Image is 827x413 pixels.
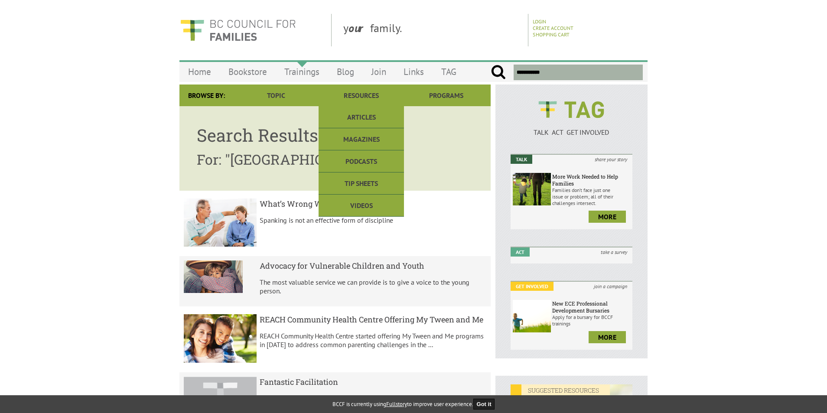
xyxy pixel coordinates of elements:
[319,150,404,172] a: Podcasts
[319,195,404,217] a: Videos
[511,155,532,164] em: Talk
[179,14,296,46] img: BC Council for FAMILIES
[260,278,487,295] p: The most valuable service we can provide is to give a voice to the young person.
[328,62,363,82] a: Blog
[336,14,528,46] div: y family.
[533,18,546,25] a: Login
[260,394,487,403] p: Program outcomes This workshop will:
[533,25,573,31] a: Create Account
[589,155,632,164] i: share your story
[319,172,404,195] a: Tip Sheets
[433,62,465,82] a: TAG
[589,331,626,343] a: more
[363,62,395,82] a: Join
[184,198,257,247] img: result.title
[234,85,319,106] a: Topic
[511,128,632,137] p: TALK ACT GET INVOLVED
[260,377,487,387] h5: Fantastic Facilitation
[552,187,630,206] p: Families don’t face just one issue or problem; all of their challenges intersect.
[589,211,626,223] a: more
[532,93,610,126] img: BCCF's TAG Logo
[197,124,473,146] h1: Search Results
[220,62,276,82] a: Bookstore
[179,194,491,253] a: result.title What’s Wrong With Spanking? Spanking is not an effective form of discipline
[260,198,487,209] h5: What’s Wrong With Spanking?
[511,282,554,291] em: Get Involved
[552,173,630,187] h6: More Work Needed to Help Families
[184,260,243,293] img: result.title
[179,310,491,369] a: result.title REACH Community Health Centre Offering My Tween and Me REACH Community Health Centre...
[260,332,487,349] p: REACH Community Health Centre started offering My Tween and Me programs in [DATE] to address comm...
[260,260,487,271] h5: Advocacy for Vulnerable Children and Youth
[319,85,404,106] a: Resources
[276,62,328,82] a: Trainings
[552,300,630,314] h6: New ECE Professional Development Bursaries
[511,119,632,137] a: TALK ACT GET INVOLVED
[319,106,404,128] a: Articles
[404,85,489,106] a: Programs
[395,62,433,82] a: Links
[491,65,506,80] input: Submit
[348,21,370,35] strong: our
[179,256,491,306] a: result.title Advocacy for Vulnerable Children and Youth The most valuable service we can provide ...
[511,247,530,257] em: Act
[473,399,495,410] button: Got it
[260,314,487,325] h5: REACH Community Health Centre Offering My Tween and Me
[319,128,404,150] a: Magazines
[184,314,257,363] img: result.title
[260,216,487,224] p: Spanking is not an effective form of discipline
[179,62,220,82] a: Home
[197,150,473,169] h2: For: "[GEOGRAPHIC_DATA] "
[179,85,234,106] div: Browse By:
[552,314,630,327] p: Apply for a bursary for BCCF trainings
[589,282,632,291] i: join a campaign
[596,247,632,257] i: take a survey
[511,384,610,396] em: SUGGESTED RESOURCES
[386,400,407,408] a: Fullstory
[533,31,570,38] a: Shopping Cart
